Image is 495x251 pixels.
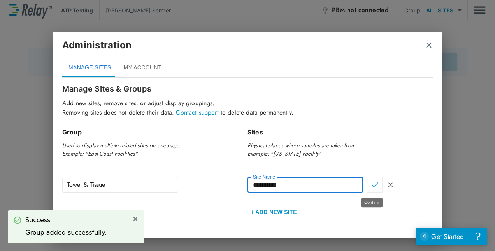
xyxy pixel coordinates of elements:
button: Confirm [367,177,383,193]
p: Manage Sites & Groups [62,83,433,95]
iframe: Resource center [416,228,487,245]
button: Cancel [383,177,398,193]
img: Close Icon [372,181,378,188]
p: Administration [62,38,132,52]
em: Used to display multiple related sites on one page. Example: "East Coast Facilities" [62,141,181,157]
button: MY ACCOUNT [118,58,168,77]
div: Success [25,216,107,225]
img: Close Icon [387,181,394,188]
a: Contact support [176,108,218,117]
img: Success [14,216,21,224]
div: Group added successfully. [25,228,107,237]
button: close [425,41,433,49]
img: Close Icon [132,216,139,223]
p: Sites [247,127,433,137]
div: Towel & Tissue [62,177,178,193]
p: Group [62,127,247,137]
button: + Add new Site [247,203,300,221]
em: Physical places where samples are taken from. Example: "[US_STATE] Facility" [247,141,357,157]
img: Close [425,41,433,49]
div: Confirm [361,198,383,207]
label: Site Name [253,173,275,180]
p: Add new sites, remove sites, or adjust display groupings. Removing sites does not delete their da... [62,99,433,117]
button: MANAGE SITES [62,58,118,77]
